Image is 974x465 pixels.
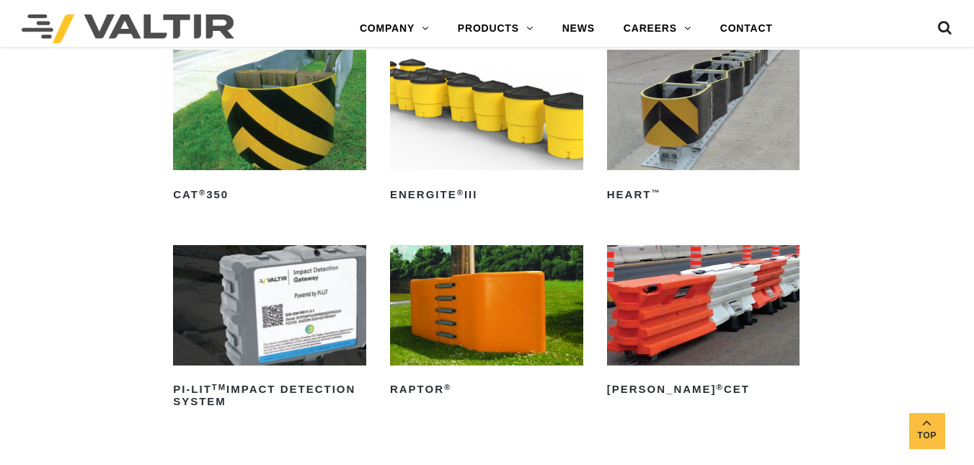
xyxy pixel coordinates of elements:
a: PRODUCTS [443,14,548,43]
h2: CAT 350 [173,183,366,206]
a: CAT®350 [173,50,366,206]
h2: HEART [607,183,800,206]
a: RAPTOR® [390,245,583,402]
sup: ™ [651,188,660,197]
h2: PI-LIT Impact Detection System [173,378,366,413]
sup: TM [212,383,226,391]
a: ENERGITE®III [390,50,583,206]
a: Top [909,413,945,449]
a: CAREERS [609,14,706,43]
h2: ENERGITE III [390,183,583,206]
a: [PERSON_NAME]®CET [607,245,800,402]
sup: ® [717,383,724,391]
span: Top [909,428,945,444]
a: PI-LITTMImpact Detection System [173,245,366,413]
a: NEWS [548,14,609,43]
sup: ® [199,188,206,197]
h2: [PERSON_NAME] CET [607,378,800,402]
img: Valtir [22,14,234,43]
h2: RAPTOR [390,378,583,402]
sup: ® [457,188,464,197]
sup: ® [444,383,451,391]
a: CONTACT [706,14,787,43]
a: COMPANY [345,14,443,43]
a: HEART™ [607,50,800,206]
